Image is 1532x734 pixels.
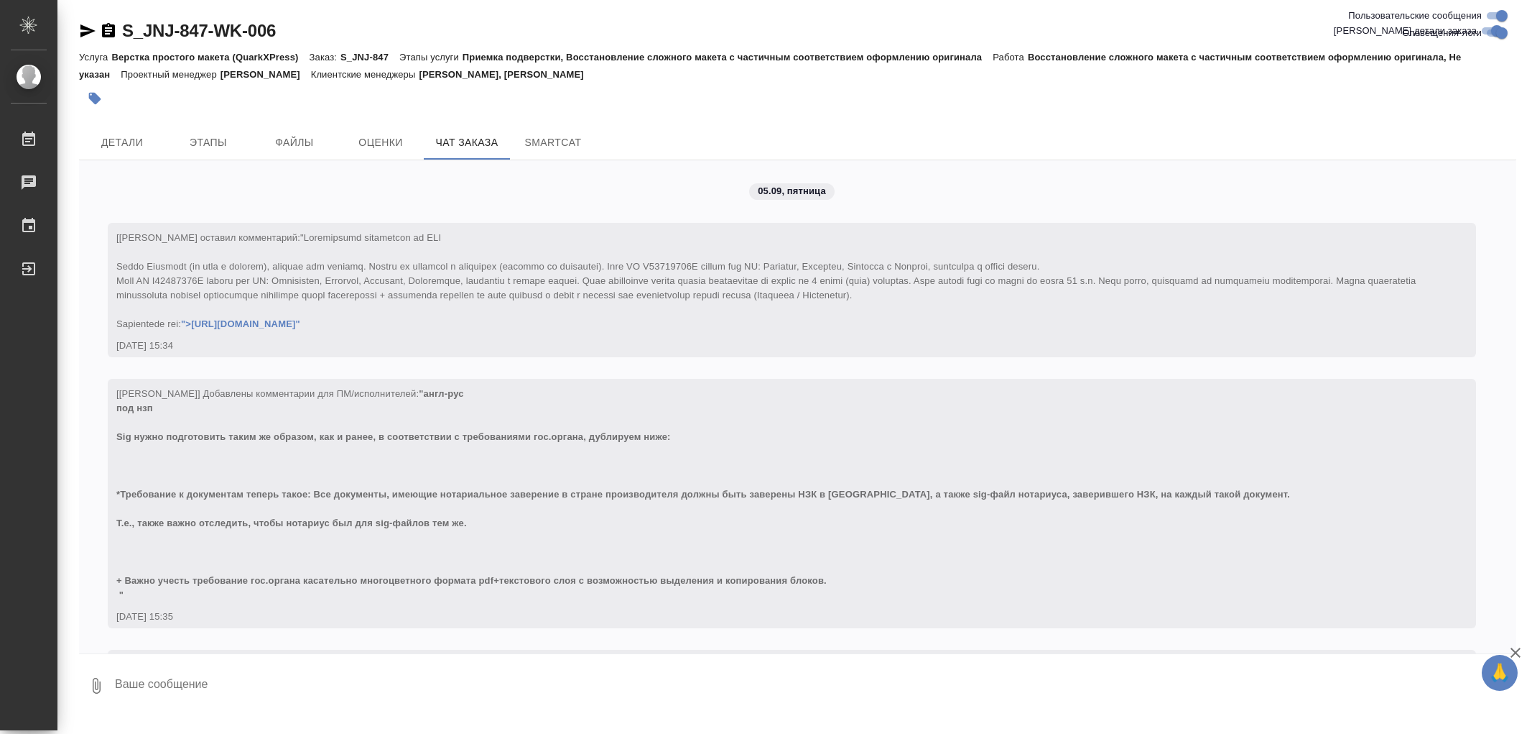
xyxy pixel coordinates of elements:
span: Чат заказа [432,134,501,152]
span: Этапы [174,134,243,152]
span: Оповещения-логи [1402,26,1482,40]
button: Добавить тэг [79,83,111,114]
span: [[PERSON_NAME] оставил комментарий: [116,232,1419,329]
p: [PERSON_NAME], [PERSON_NAME] [419,69,594,80]
span: [PERSON_NAME] детали заказа [1334,24,1477,38]
p: Услуга [79,52,111,63]
p: Приемка подверстки, Восстановление сложного макета с частичным соответствием оформлению оригинала [463,52,993,63]
span: Пользовательские сообщения [1348,9,1482,23]
span: Детали [88,134,157,152]
p: 05.09, пятница [758,184,826,198]
p: Верстка простого макета (QuarkXPress) [111,52,309,63]
button: Скопировать ссылку [100,22,117,40]
span: 🙏 [1487,658,1512,688]
button: 🙏 [1482,655,1518,691]
span: "англ-рус под нзп Sig нужно подготовить таким же образом, как и ранее, в соответствии с требовани... [116,388,1290,600]
span: Файлы [260,134,329,152]
p: Проектный менеджер [121,69,220,80]
p: Клиентские менеджеры [311,69,419,80]
div: [DATE] 15:35 [116,610,1426,624]
p: S_JNJ-847 [340,52,399,63]
button: Скопировать ссылку для ЯМессенджера [79,22,96,40]
p: Заказ: [310,52,340,63]
span: "Loremipsumd sitametcon ad ELI Seddo Eiusmodt (in utla e dolorem), aliquae adm veniamq. Nostru ex... [116,232,1419,329]
span: [[PERSON_NAME]] Добавлены комментарии для ПМ/исполнителей: [116,388,1290,600]
p: [PERSON_NAME] [220,69,311,80]
p: Работа [993,52,1028,63]
a: ">[URL][DOMAIN_NAME]" [181,318,300,329]
p: Этапы услуги [399,52,463,63]
span: Оценки [346,134,415,152]
div: [DATE] 15:34 [116,339,1426,353]
a: S_JNJ-847-WK-006 [122,21,276,40]
span: SmartCat [519,134,588,152]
